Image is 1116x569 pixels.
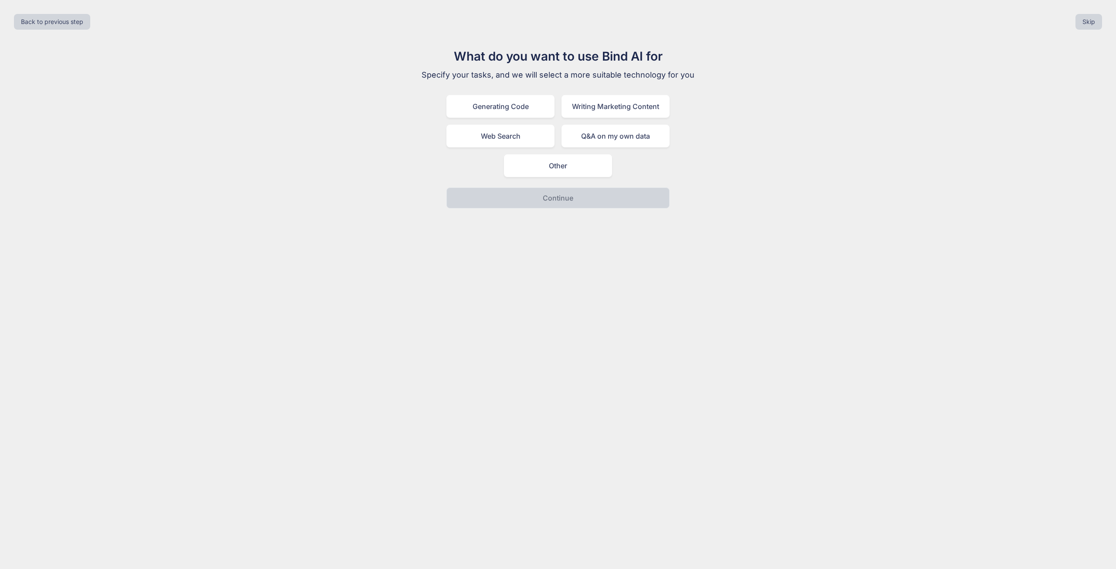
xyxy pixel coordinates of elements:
p: Continue [543,193,573,203]
div: Generating Code [446,95,555,118]
div: Writing Marketing Content [561,95,670,118]
div: Q&A on my own data [561,125,670,147]
p: Specify your tasks, and we will select a more suitable technology for you [412,69,704,81]
button: Continue [446,187,670,208]
button: Back to previous step [14,14,90,30]
div: Other [504,154,612,177]
button: Skip [1075,14,1102,30]
h1: What do you want to use Bind AI for [412,47,704,65]
div: Web Search [446,125,555,147]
